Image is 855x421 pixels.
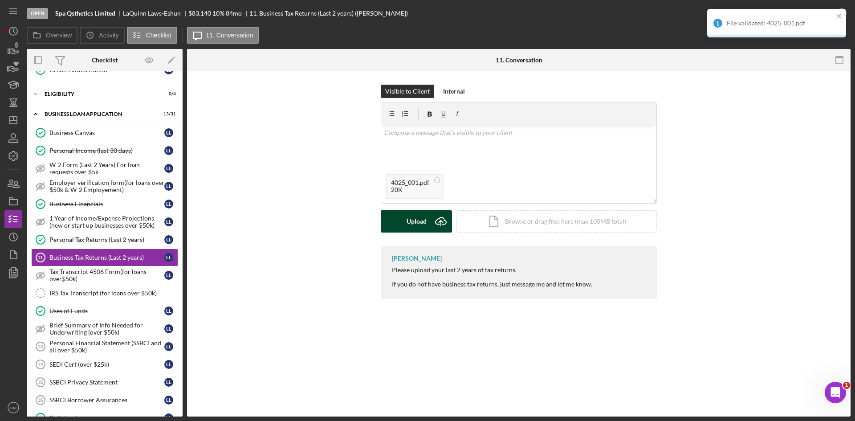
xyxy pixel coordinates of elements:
tspan: 13 [37,344,43,349]
button: Upload [381,210,452,233]
div: L L [164,271,173,280]
button: Checklist [127,27,177,44]
a: Employer verification form(for loans over $50k & W-2 Employement)LL [31,177,178,195]
div: 20K [391,186,429,193]
div: Checklist [92,57,118,64]
a: IRS Tax Transcript (for loans over $50k) [31,284,178,302]
div: 11. Conversation [496,57,542,64]
tspan: 11 [37,255,43,260]
label: Activity [99,32,118,39]
a: Personal Income (last 30 days)LL [31,142,178,159]
div: Personal Financial Statement (SSBCI and all over $50k) [49,339,164,354]
div: L L [164,217,173,226]
div: 4025_001.pdf [391,179,429,186]
div: L L [164,307,173,315]
div: Brief Summary of Info Needed for Underwriting (over $50k) [49,322,164,336]
div: Employer verification form(for loans over $50k & W-2 Employement) [49,179,164,193]
button: close [836,12,843,21]
a: Credit AuthorizationLL [31,61,178,79]
div: [PERSON_NAME] [392,255,442,262]
div: SSBCI Borrower Assurances [49,396,164,404]
div: Personal Tax Returns (Last 2 years) [49,236,164,243]
tspan: 15 [37,380,43,385]
div: If you do not have business tax returns, just message me and let me know. [392,281,592,288]
button: Internal [439,85,469,98]
button: Overview [27,27,77,44]
div: L L [164,164,173,173]
div: IRS Tax Transcript (for loans over $50k) [49,290,178,297]
div: Business Canvas [49,129,164,136]
b: Spa Qsthetics Limited [55,10,115,17]
iframe: Intercom live chat [825,382,846,403]
a: W-2 Form (Last 2 Years) For loan requests over $5kLL [31,159,178,177]
div: Visible to Client [385,85,430,98]
div: L L [164,396,173,405]
label: Overview [46,32,72,39]
a: Business FinancialsLL [31,195,178,213]
div: L L [164,128,173,137]
div: SSBCI Privacy Statement [49,379,164,386]
div: Business Tax Returns (Last 2 years) [49,254,164,261]
div: Tax Transcript 4506 Form(for loans over$50k) [49,268,164,282]
div: L L [164,324,173,333]
label: Checklist [146,32,171,39]
div: LaQuinn Laws-Eshun [123,10,188,17]
div: 84 mo [226,10,242,17]
div: Mark Complete [787,4,831,22]
a: 11Business Tax Returns (Last 2 years)LL [31,249,178,266]
div: Upload [407,210,427,233]
div: L L [164,182,173,191]
div: File validated: 4025_001.pdf [727,20,834,27]
a: 16SSBCI Borrower AssurancesLL [31,391,178,409]
button: Visible to Client [381,85,434,98]
div: Uses of Funds [49,307,164,315]
span: $83,140 [188,9,211,17]
div: L L [164,146,173,155]
div: L L [164,235,173,244]
button: 11. Conversation [187,27,259,44]
div: L L [164,342,173,351]
div: BUSINESS LOAN APPLICATION [45,111,154,117]
label: 11. Conversation [206,32,253,39]
div: Personal Income (last 30 days) [49,147,164,154]
div: ELIGIBILITY [45,91,154,97]
tspan: 16 [37,397,43,403]
a: 1 Year of Income/Expense Projections (new or start up businesses over $50k)LL [31,213,178,231]
div: L L [164,360,173,369]
span: 1 [843,382,850,389]
button: Activity [80,27,124,44]
a: Brief Summary of Info Needed for Underwriting (over $50k)LL [31,320,178,338]
div: SEDI Cert (over $25k) [49,361,164,368]
a: Tax Transcript 4506 Form(for loans over$50k)LL [31,266,178,284]
div: 13 / 31 [160,111,176,117]
div: L L [164,253,173,262]
div: 11. Business Tax Returns (Last 2 years) ([PERSON_NAME]) [249,10,408,17]
div: Business Financials [49,200,164,208]
div: Please upload your last 2 years of tax returns. [392,266,592,274]
a: Business CanvasLL [31,124,178,142]
text: PM [10,405,16,410]
button: PM [4,399,22,417]
tspan: 14 [37,362,43,367]
div: L L [164,200,173,208]
div: Internal [443,85,465,98]
a: Uses of FundsLL [31,302,178,320]
div: 10 % [212,10,224,17]
div: Open [27,8,48,19]
a: 13Personal Financial Statement (SSBCI and all over $50k)LL [31,338,178,356]
button: Mark Complete [778,4,851,22]
div: 1 Year of Income/Expense Projections (new or start up businesses over $50k) [49,215,164,229]
a: 14SEDI Cert (over $25k)LL [31,356,178,373]
a: Personal Tax Returns (Last 2 years)LL [31,231,178,249]
div: 0 / 4 [160,91,176,97]
a: 15SSBCI Privacy StatementLL [31,373,178,391]
div: W-2 Form (Last 2 Years) For loan requests over $5k [49,161,164,176]
div: L L [164,378,173,387]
